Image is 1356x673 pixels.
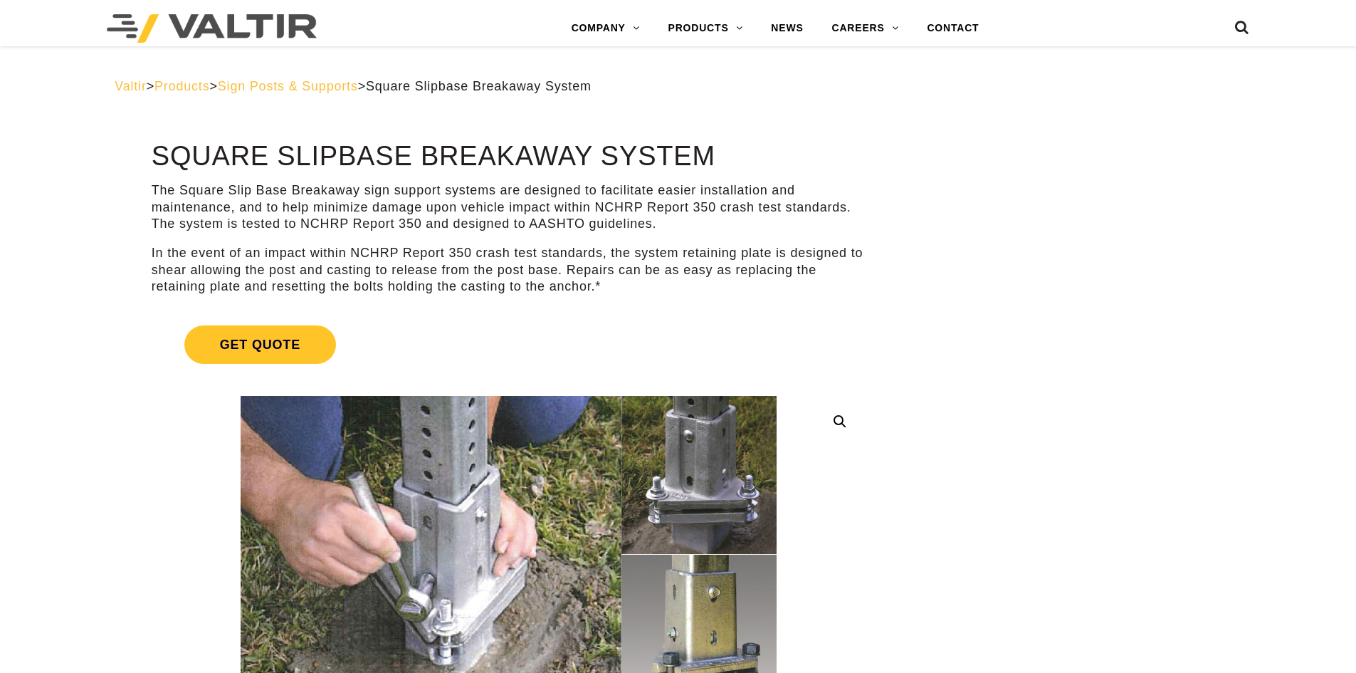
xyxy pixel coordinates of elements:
[115,78,1241,95] div: > > >
[184,325,336,364] span: Get Quote
[913,14,993,43] a: CONTACT
[557,14,654,43] a: COMPANY
[107,14,317,43] img: Valtir
[218,79,358,93] a: Sign Posts & Supports
[654,14,757,43] a: PRODUCTS
[152,245,866,295] p: In the event of an impact within NCHRP Report 350 crash test standards, the system retaining plat...
[366,79,592,93] span: Square Slipbase Breakaway System
[152,142,866,172] h1: Square Slipbase Breakaway System
[115,79,146,93] a: Valtir
[818,14,913,43] a: CAREERS
[152,308,866,381] a: Get Quote
[154,79,209,93] a: Products
[757,14,817,43] a: NEWS
[152,182,866,232] p: The Square Slip Base Breakaway sign support systems are designed to facilitate easier installatio...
